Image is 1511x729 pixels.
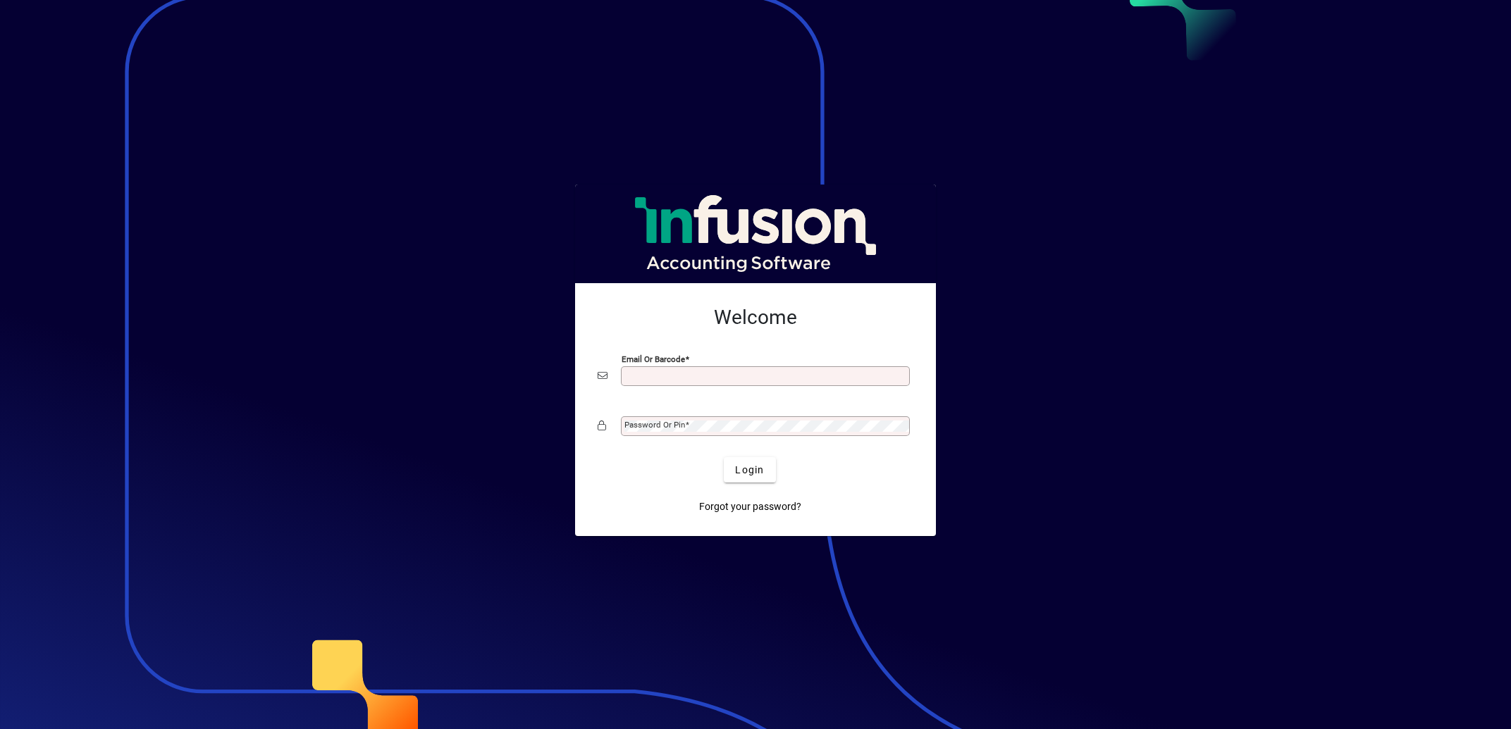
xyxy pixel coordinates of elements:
[735,463,764,478] span: Login
[598,306,913,330] h2: Welcome
[699,499,801,514] span: Forgot your password?
[624,420,685,430] mat-label: Password or Pin
[693,494,807,519] a: Forgot your password?
[724,457,775,482] button: Login
[622,354,685,364] mat-label: Email or Barcode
